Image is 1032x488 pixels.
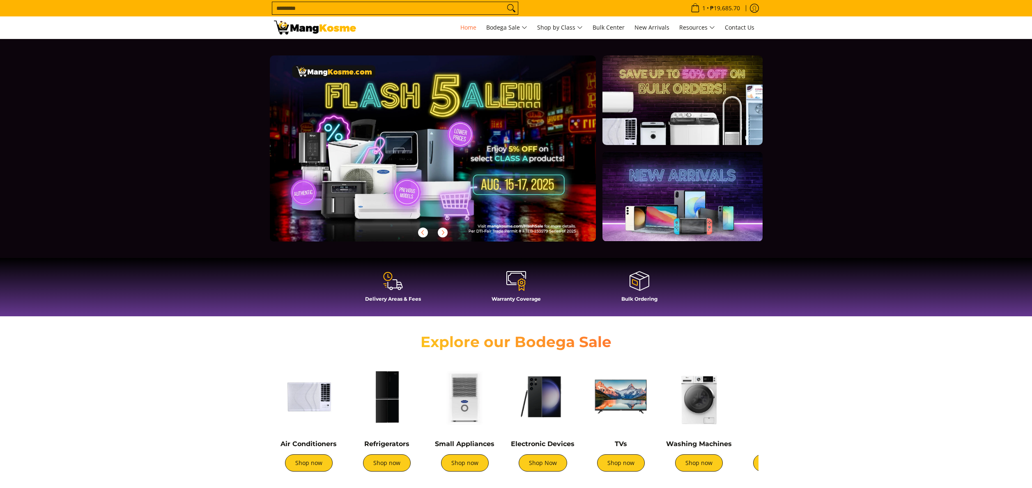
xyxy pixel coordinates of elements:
[414,223,432,242] button: Previous
[482,16,531,39] a: Bodega Sale
[709,5,741,11] span: ₱19,685.70
[434,223,452,242] button: Next
[582,296,697,302] h4: Bulk Ordering
[459,296,574,302] h4: Warranty Coverage
[505,2,518,14] button: Search
[675,454,723,472] a: Shop now
[486,23,527,33] span: Bodega Sale
[701,5,707,11] span: 1
[460,23,476,31] span: Home
[363,454,411,472] a: Shop now
[336,296,450,302] h4: Delivery Areas & Fees
[593,23,625,31] span: Bulk Center
[435,440,494,448] a: Small Appliances
[274,362,344,432] img: Air Conditioners
[430,362,500,432] img: Small Appliances
[456,16,480,39] a: Home
[274,21,356,35] img: Mang Kosme: Your Home Appliances Warehouse Sale Partner!
[597,454,645,472] a: Shop now
[666,440,732,448] a: Washing Machines
[508,362,578,432] img: Electronic Devices
[725,23,754,31] span: Contact Us
[441,454,489,472] a: Shop now
[630,16,673,39] a: New Arrivals
[280,440,337,448] a: Air Conditioners
[364,16,758,39] nav: Main Menu
[586,362,656,432] img: TVs
[753,454,801,472] a: Shop now
[511,440,575,448] a: Electronic Devices
[364,440,409,448] a: Refrigerators
[679,23,715,33] span: Resources
[664,362,734,432] img: Washing Machines
[537,23,583,33] span: Shop by Class
[688,4,742,13] span: •
[634,23,669,31] span: New Arrivals
[675,16,719,39] a: Resources
[459,270,574,308] a: Warranty Coverage
[519,454,567,472] a: Shop Now
[270,55,623,255] a: More
[352,362,422,432] img: Refrigerators
[721,16,758,39] a: Contact Us
[533,16,587,39] a: Shop by Class
[397,333,635,351] h2: Explore our Bodega Sale
[588,16,629,39] a: Bulk Center
[582,270,697,308] a: Bulk Ordering
[615,440,627,448] a: TVs
[285,454,333,472] a: Shop now
[336,270,450,308] a: Delivery Areas & Fees
[742,362,812,432] img: Cookers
